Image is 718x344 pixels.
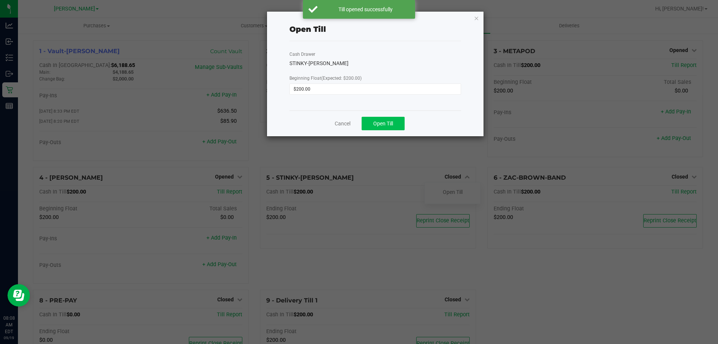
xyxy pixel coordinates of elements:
iframe: Resource center [7,284,30,307]
div: Open Till [289,24,326,35]
a: Cancel [335,120,350,128]
div: Till opened successfully [322,6,409,13]
button: Open Till [362,117,405,130]
div: STINKY-[PERSON_NAME] [289,60,461,67]
label: Cash Drawer [289,51,315,58]
span: Beginning Float [289,76,362,81]
span: Open Till [373,121,393,127]
span: (Expected: $200.00) [321,76,362,81]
